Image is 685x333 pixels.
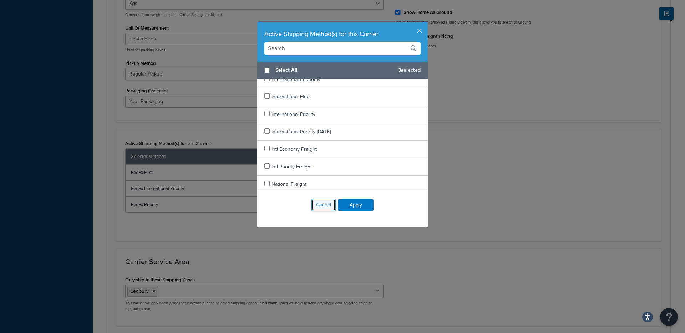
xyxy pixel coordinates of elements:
[275,65,392,75] span: Select All
[272,180,306,188] span: National Freight
[272,145,317,153] span: Intl Economy Freight
[338,199,374,211] button: Apply
[272,76,320,83] span: International Economy
[257,62,428,79] div: 3 selected
[272,111,315,118] span: International Priority
[272,163,312,170] span: Intl Priority Freight
[264,42,421,55] input: Search
[272,128,331,135] span: International Priority [DATE]
[272,93,310,101] span: International First
[264,29,421,39] div: Active Shipping Method(s) for this Carrier
[311,199,336,211] button: Cancel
